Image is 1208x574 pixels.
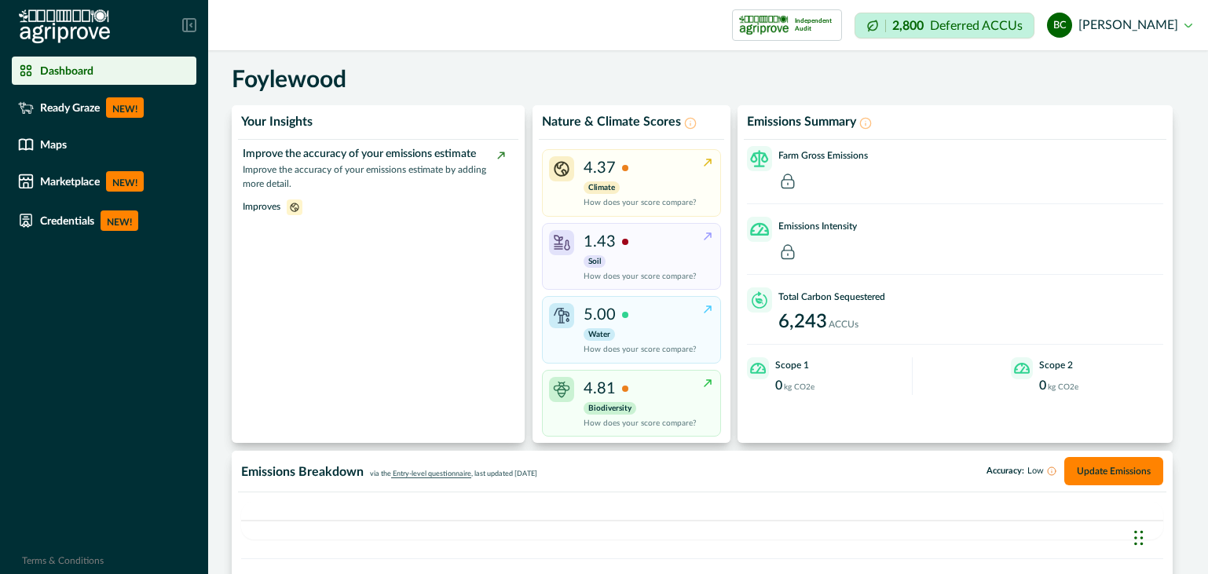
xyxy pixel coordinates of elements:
img: Logo [19,9,110,44]
a: MarketplaceNEW! [12,165,196,198]
p: 1.43 [584,230,616,254]
p: 6,243 [778,313,827,331]
p: How does your score compare? [584,271,697,283]
p: Maps [40,138,67,151]
p: Improves [243,199,280,214]
p: Total Carbon Sequestered [778,290,885,304]
p: 4.81 [584,377,616,400]
a: Maps [12,130,196,159]
p: ACCUs [829,317,858,331]
a: CredentialsNEW! [12,204,196,237]
p: How does your score compare? [584,344,697,356]
img: certification logo [739,13,789,38]
p: Emissions Breakdown [241,465,364,480]
p: Improve the accuracy of your emissions estimate by adding more detail. [243,163,505,191]
a: Ready GrazeNEW! [12,91,196,124]
p: Your Insights [241,115,313,130]
p: Dashboard [40,64,93,77]
p: 0 [1039,379,1046,392]
p: Farm Gross Emissions [778,148,868,163]
p: Emissions Intensity [778,219,857,233]
p: 5.00 [584,303,616,327]
p: How does your score compare? [584,197,697,209]
p: Soil [584,255,606,268]
p: Ready Graze [40,101,100,114]
p: Emissions Summary [747,115,856,130]
p: kg CO2e [1048,382,1078,393]
div: Drag [1134,514,1144,561]
p: Nature & Climate Scores [542,115,681,130]
span: climate [287,200,302,213]
p: NEW! [106,171,144,192]
p: 2,800 [892,20,924,32]
p: NEW! [106,97,144,118]
span: Low [1027,466,1044,476]
button: certification logoIndependent Audit [732,9,842,41]
p: Accuracy: [987,466,1056,476]
p: Climate [584,181,620,194]
p: 4.37 [584,156,616,180]
p: NEW! [101,210,138,231]
p: Scope 2 [1039,358,1073,372]
button: ben cassidy[PERSON_NAME] [1047,6,1192,44]
p: Marketplace [40,175,100,188]
p: via the , last updated [DATE] [370,469,537,480]
p: Scope 1 [775,358,809,372]
p: 0 [775,379,782,392]
p: Credentials [40,214,94,227]
svg: Emissions Breakdown [241,502,1163,539]
p: Improve the accuracy of your emissions estimate [243,146,505,163]
a: Terms & Conditions [22,556,104,565]
p: Biodiversity [584,402,636,415]
button: Update Emissions [1064,457,1163,485]
h5: Foylewood [232,66,346,94]
p: Independent Audit [795,17,835,33]
p: How does your score compare? [584,418,697,430]
p: Water [584,328,615,341]
a: Dashboard [12,57,196,85]
span: Entry-level questionnaire [391,470,471,478]
p: kg CO2e [784,382,814,393]
iframe: Chat Widget [1129,499,1208,574]
p: Deferred ACCUs [930,20,1023,31]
